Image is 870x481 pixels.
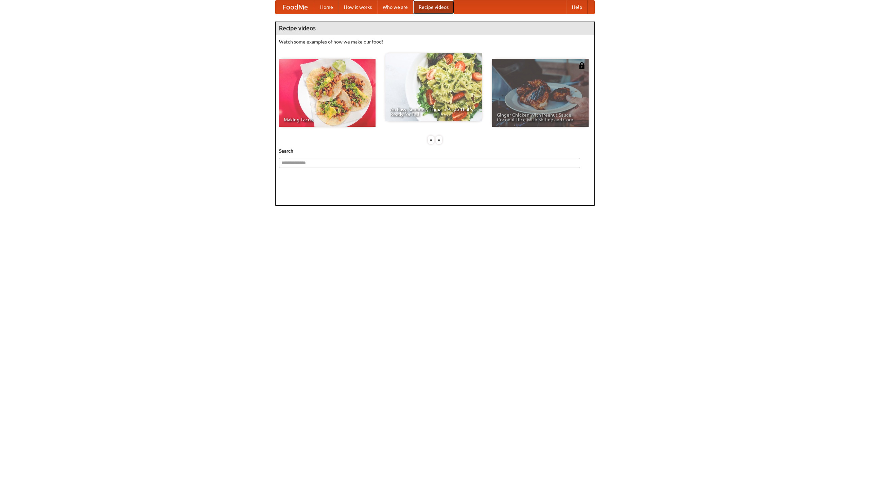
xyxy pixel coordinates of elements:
a: How it works [338,0,377,14]
img: 483408.png [578,62,585,69]
span: An Easy, Summery Tomato Pasta That's Ready for Fall [390,107,477,117]
a: Help [567,0,588,14]
a: FoodMe [276,0,315,14]
h5: Search [279,148,591,154]
div: « [428,136,434,144]
a: Home [315,0,338,14]
a: Who we are [377,0,413,14]
p: Watch some examples of how we make our food! [279,38,591,45]
a: Recipe videos [413,0,454,14]
a: Making Tacos [279,59,376,127]
span: Making Tacos [284,117,371,122]
h4: Recipe videos [276,21,594,35]
a: An Easy, Summery Tomato Pasta That's Ready for Fall [385,53,482,121]
div: » [436,136,442,144]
